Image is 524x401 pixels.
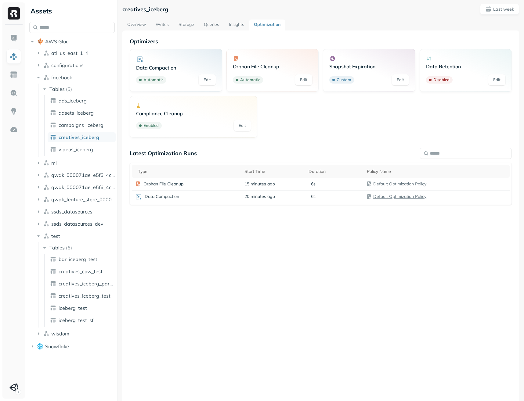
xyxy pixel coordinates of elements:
[233,63,312,70] p: Orphan File Cleanup
[43,221,49,227] img: namespace
[59,256,97,262] span: bar_iceberg_test
[37,343,43,349] img: root
[51,74,72,81] span: facebook
[373,181,426,187] a: Default Optimization Policy
[59,281,113,287] span: creatives_iceberg_partitioned
[426,63,505,70] p: Data Retention
[240,77,260,83] p: Automatic
[43,196,49,202] img: namespace
[143,77,163,83] p: Automatic
[59,317,93,323] span: iceberg_test_sf
[59,98,87,104] span: ads_iceberg
[50,305,56,311] img: table
[51,184,115,190] span: qwak_000071ae_e5f6_4c5f_97ab_2b533d00d294_analytics_data_view
[43,74,49,81] img: namespace
[48,254,116,264] a: bar_iceberg_test
[51,221,103,227] span: ssds_datasources_dev
[51,172,115,178] span: qwak_000071ae_e5f6_4c5f_97ab_2b533d00d294_analytics_data
[392,74,409,85] a: Edit
[59,305,87,311] span: iceberg_test
[48,120,116,130] a: campaigns_iceberg
[50,293,56,299] img: table
[45,38,69,45] span: AWS Glue
[311,194,316,199] p: 6s
[309,169,361,174] div: Duration
[59,293,110,299] span: creatives_iceberg_test
[337,77,351,83] p: Custom
[35,73,115,82] button: facebook
[10,126,18,134] img: Optimization
[49,245,65,251] span: Tables
[51,209,92,215] span: ssds_datasources
[48,315,116,325] a: iceberg_test_sf
[51,62,84,68] span: configurations
[43,172,49,178] img: namespace
[10,34,18,42] img: Dashboard
[35,219,115,229] button: ssds_datasources_dev
[50,134,56,140] img: table
[43,50,49,56] img: namespace
[43,331,49,337] img: namespace
[130,38,512,45] p: Optimizers
[59,268,103,274] span: creatives_cow_test
[122,6,168,13] p: creatives_iceberg
[37,38,43,45] img: root
[51,233,60,239] span: test
[35,231,115,241] button: test
[35,207,115,217] button: ssds_datasources
[43,209,49,215] img: namespace
[143,181,183,187] p: Orphan File Cleanup
[493,6,514,12] p: Last week
[136,65,215,71] p: Data Compaction
[10,52,18,60] img: Assets
[48,291,116,301] a: creatives_iceberg_test
[48,96,116,106] a: ads_iceberg
[311,181,316,187] p: 6s
[199,20,224,30] a: Queries
[145,194,179,199] p: Data Compaction
[49,86,65,92] span: Tables
[143,123,159,129] p: Enabled
[51,196,115,202] span: qwak_feature_store_000071ae_e5f6_4c5f_97ab_2b533d00d294
[234,120,251,131] a: Edit
[136,110,251,116] p: Compliance Cleanup
[43,160,49,166] img: namespace
[59,134,99,140] span: creatives_iceberg
[50,146,56,152] img: table
[295,74,312,85] a: Edit
[10,89,18,97] img: Query Explorer
[42,84,115,94] button: Tables(5)
[42,243,115,252] button: Tables(6)
[10,71,18,79] img: Asset Explorer
[48,108,116,118] a: adsets_iceberg
[48,279,116,288] a: creatives_iceberg_partitioned
[48,303,116,313] a: iceberg_test
[329,63,409,70] p: Snapshot Expiration
[151,20,174,30] a: Writes
[10,107,18,115] img: Insights
[50,122,56,128] img: table
[43,184,49,190] img: namespace
[48,267,116,276] a: creatives_cow_test
[480,4,519,15] button: Last week
[35,48,115,58] button: atl_us_east_1_rl
[35,170,115,180] button: qwak_000071ae_e5f6_4c5f_97ab_2b533d00d294_analytics_data
[50,110,56,116] img: table
[35,329,115,338] button: wisdom
[174,20,199,30] a: Storage
[224,20,249,30] a: Insights
[66,86,72,92] p: ( 5 )
[35,158,115,168] button: ml
[59,110,94,116] span: adsets_iceberg
[244,194,275,199] span: 20 minutes ago
[48,132,116,142] a: creatives_iceberg
[50,317,56,323] img: table
[8,7,20,20] img: Ryft
[66,245,72,251] p: ( 6 )
[59,146,93,152] span: videos_iceberg
[29,37,115,46] button: AWS Glue
[48,145,116,154] a: videos_iceberg
[249,20,285,30] a: Optimization
[51,331,69,337] span: wisdom
[35,195,115,204] button: qwak_feature_store_000071ae_e5f6_4c5f_97ab_2b533d00d294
